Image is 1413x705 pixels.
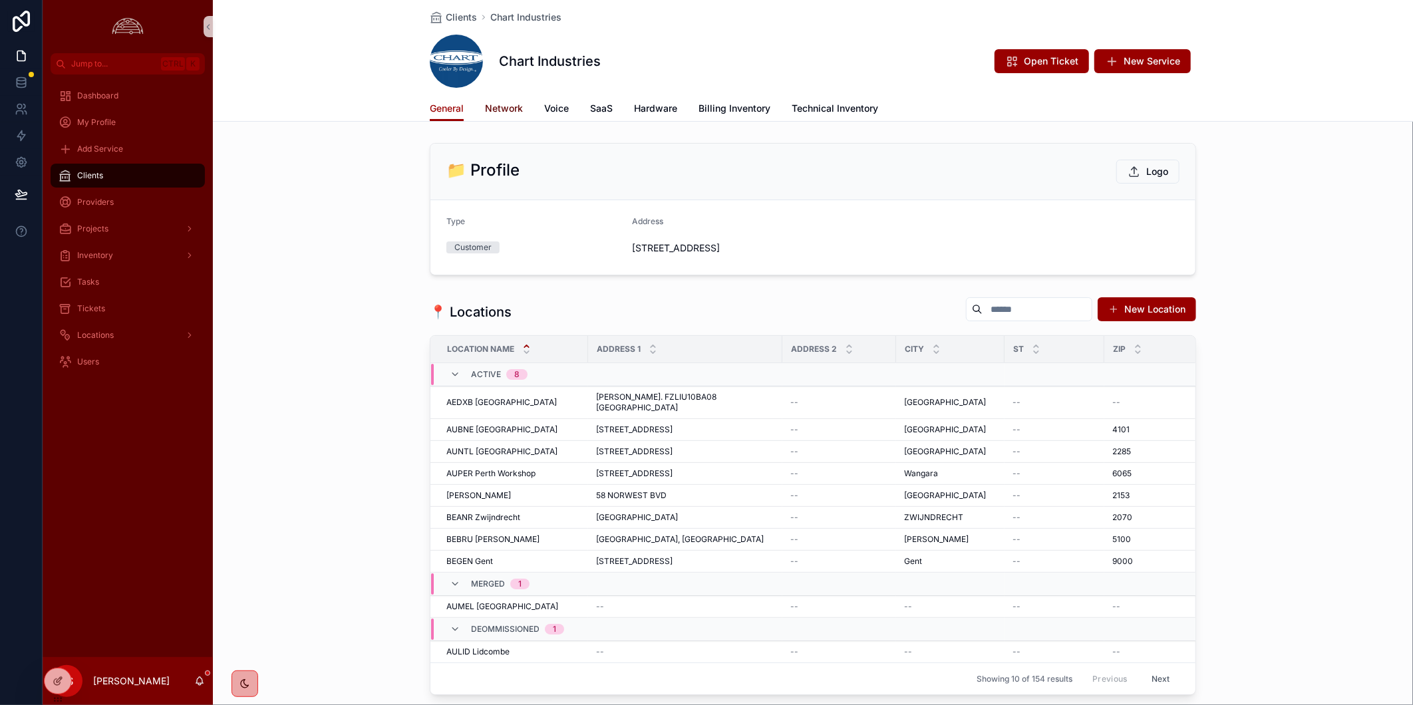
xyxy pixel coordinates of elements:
[791,344,837,354] span: Address 2
[51,53,205,74] button: Jump to...CtrlK
[544,102,569,115] span: Voice
[77,197,114,208] span: Providers
[447,344,514,354] span: Location Name
[51,84,205,108] a: Dashboard
[904,646,912,657] span: --
[905,344,924,354] span: City
[1112,424,1130,435] span: 4101
[1142,668,1179,689] button: Next
[51,164,205,188] a: Clients
[1112,446,1131,457] span: 2285
[1112,556,1133,567] span: 9000
[454,241,492,253] div: Customer
[446,160,520,181] h2: 📁 Profile
[1013,424,1020,435] span: --
[446,11,477,24] span: Clients
[430,11,477,24] a: Clients
[1112,601,1120,612] span: --
[471,369,501,380] span: Active
[544,96,569,123] a: Voice
[446,556,493,567] span: BEGEN Gent
[790,512,798,523] span: --
[1013,556,1020,567] span: --
[1013,468,1020,479] span: --
[446,446,557,457] span: AUNTL [GEOGRAPHIC_DATA]
[1013,512,1020,523] span: --
[1013,490,1020,501] span: --
[446,424,557,435] span: AUBNE [GEOGRAPHIC_DATA]
[471,579,505,589] span: Merged
[1112,646,1120,657] span: --
[188,59,198,69] span: K
[77,90,118,101] span: Dashboard
[634,96,677,123] a: Hardware
[790,601,798,612] span: --
[71,59,156,69] span: Jump to...
[499,52,601,70] h1: Chart Industries
[904,556,922,567] span: Gent
[1112,397,1120,408] span: --
[995,49,1089,73] button: Open Ticket
[977,674,1072,684] span: Showing 10 of 154 results
[51,350,205,374] a: Users
[446,468,536,479] span: AUPER Perth Workshop
[1112,490,1130,501] span: 2153
[485,96,523,123] a: Network
[1013,601,1020,612] span: --
[108,16,147,37] img: App logo
[596,556,673,567] span: [STREET_ADDRESS]
[430,303,512,321] h1: 📍 Locations
[43,74,213,391] div: scrollable content
[77,170,103,181] span: Clients
[1013,397,1020,408] span: --
[77,277,99,287] span: Tasks
[471,624,540,634] span: Deommissioned
[77,250,113,261] span: Inventory
[790,534,798,545] span: --
[51,297,205,321] a: Tickets
[699,96,770,123] a: Billing Inventory
[553,624,556,634] div: 1
[1112,468,1132,479] span: 6065
[446,397,557,408] span: AEDXB [GEOGRAPHIC_DATA]
[1024,55,1078,68] span: Open Ticket
[77,223,108,234] span: Projects
[514,369,520,380] div: 8
[790,424,798,435] span: --
[518,579,522,589] div: 1
[51,110,205,134] a: My Profile
[596,601,604,612] span: --
[904,534,969,545] span: [PERSON_NAME]
[590,102,613,115] span: SaaS
[590,96,613,123] a: SaaS
[51,217,205,241] a: Projects
[490,11,561,24] a: Chart Industries
[446,646,510,657] span: AULID Lidcombe
[1146,165,1168,178] span: Logo
[430,102,464,115] span: General
[51,270,205,294] a: Tasks
[77,117,116,128] span: My Profile
[634,102,677,115] span: Hardware
[596,424,673,435] span: [STREET_ADDRESS]
[790,490,798,501] span: --
[904,397,986,408] span: [GEOGRAPHIC_DATA]
[699,102,770,115] span: Billing Inventory
[1112,512,1132,523] span: 2070
[596,512,678,523] span: [GEOGRAPHIC_DATA]
[633,241,808,255] span: [STREET_ADDRESS]
[904,468,938,479] span: Wangara
[1013,344,1024,354] span: ST
[904,446,986,457] span: [GEOGRAPHIC_DATA]
[446,490,511,501] span: [PERSON_NAME]
[790,468,798,479] span: --
[790,446,798,457] span: --
[1098,297,1196,321] button: New Location
[77,330,114,341] span: Locations
[596,446,673,457] span: [STREET_ADDRESS]
[446,512,520,523] span: BEANR Zwijndrecht
[77,356,99,367] span: Users
[1113,344,1126,354] span: Zip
